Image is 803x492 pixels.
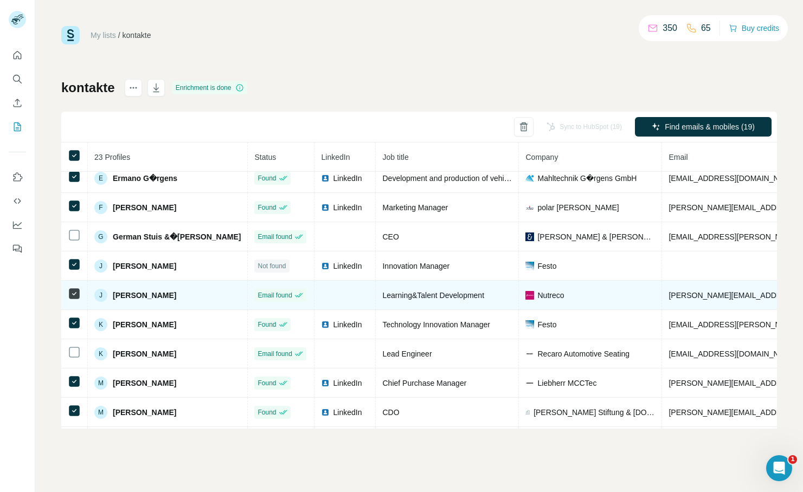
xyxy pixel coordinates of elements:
span: Job title [382,153,408,161]
button: My lists [9,117,26,137]
button: Use Surfe on LinkedIn [9,167,26,187]
span: [PERSON_NAME] [113,261,176,271]
span: [EMAIL_ADDRESS][DOMAIN_NAME] [669,349,797,358]
span: Found [258,203,276,212]
img: LinkedIn logo [321,408,330,417]
div: E [94,172,107,185]
span: Found [258,320,276,329]
img: company-logo [525,174,534,183]
span: Marketing Manager [382,203,448,212]
img: company-logo [525,203,534,212]
img: Surfe Logo [61,26,80,44]
button: Use Surfe API [9,191,26,211]
img: company-logo [525,291,534,300]
span: [PERSON_NAME] [113,407,176,418]
span: Festo [537,319,556,330]
button: Quick start [9,46,26,65]
span: [PERSON_NAME] [113,319,176,330]
img: company-logo [525,379,534,387]
h1: kontakte [61,79,115,96]
img: company-logo [525,232,534,241]
span: Not found [258,261,286,271]
span: Company [525,153,558,161]
span: German Stuis &�[PERSON_NAME] [113,231,241,242]
div: K [94,318,107,331]
img: company-logo [525,349,534,358]
img: company-logo [525,320,534,329]
a: My lists [91,31,116,40]
span: Email found [258,349,292,359]
span: Development and production of vehicles [382,174,517,183]
span: CDO [382,408,399,417]
span: [EMAIL_ADDRESS][DOMAIN_NAME] [669,174,797,183]
div: J [94,289,107,302]
span: [PERSON_NAME] [113,290,176,301]
p: 350 [663,22,677,35]
button: Search [9,69,26,89]
span: Recaro Automotive Seating [537,348,629,359]
span: 1 [788,455,797,464]
span: LinkedIn [333,261,362,271]
button: Enrich CSV [9,93,26,113]
span: Mahltechnik G�rgens GmbH [537,173,637,184]
div: F [94,201,107,214]
div: K [94,347,107,360]
span: Status [254,153,276,161]
div: M [94,406,107,419]
span: Technology Innovation Manager [382,320,490,329]
img: company-logo [525,262,534,270]
span: [PERSON_NAME] [113,348,176,359]
span: Chief Purchase Manager [382,379,466,387]
img: LinkedIn logo [321,379,330,387]
button: actions [125,79,142,96]
span: [PERSON_NAME] Stiftung & [DOMAIN_NAME] [PERSON_NAME] [534,407,655,418]
span: Lead Engineer [382,349,432,358]
span: [PERSON_NAME] [113,202,176,213]
button: Find emails & mobiles (19) [635,117,772,137]
span: [PERSON_NAME] & [PERSON_NAME] Coding GmbH [537,231,655,242]
span: LinkedIn [321,153,350,161]
div: G [94,230,107,243]
span: LinkedIn [333,378,362,389]
span: Learning&Talent Development [382,291,484,300]
span: CEO [382,232,399,241]
span: Found [258,378,276,388]
iframe: Intercom live chat [766,455,792,481]
span: Found [258,407,276,417]
span: [PERSON_NAME] [113,378,176,389]
div: M [94,377,107,390]
div: Enrichment is done [172,81,248,94]
span: LinkedIn [333,202,362,213]
span: Found [258,173,276,183]
span: LinkedIn [333,173,362,184]
span: Email found [258,290,292,300]
span: Email [669,153,688,161]
p: 65 [701,22,711,35]
button: Feedback [9,239,26,258]
span: Festo [537,261,556,271]
span: Email found [258,232,292,242]
span: Nutreco [537,290,564,301]
span: Innovation Manager [382,262,449,270]
span: LinkedIn [333,319,362,330]
button: Buy credits [729,21,779,36]
span: polar [PERSON_NAME] [537,202,619,213]
span: Liebherr MCCTec [537,378,596,389]
img: LinkedIn logo [321,262,330,270]
li: / [118,30,120,41]
img: LinkedIn logo [321,174,330,183]
div: J [94,260,107,273]
span: Ermano G�rgens [113,173,177,184]
span: 23 Profiles [94,153,130,161]
button: Dashboard [9,215,26,235]
img: LinkedIn logo [321,320,330,329]
img: LinkedIn logo [321,203,330,212]
span: Find emails & mobiles (19) [665,121,755,132]
div: kontakte [123,30,151,41]
span: LinkedIn [333,407,362,418]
